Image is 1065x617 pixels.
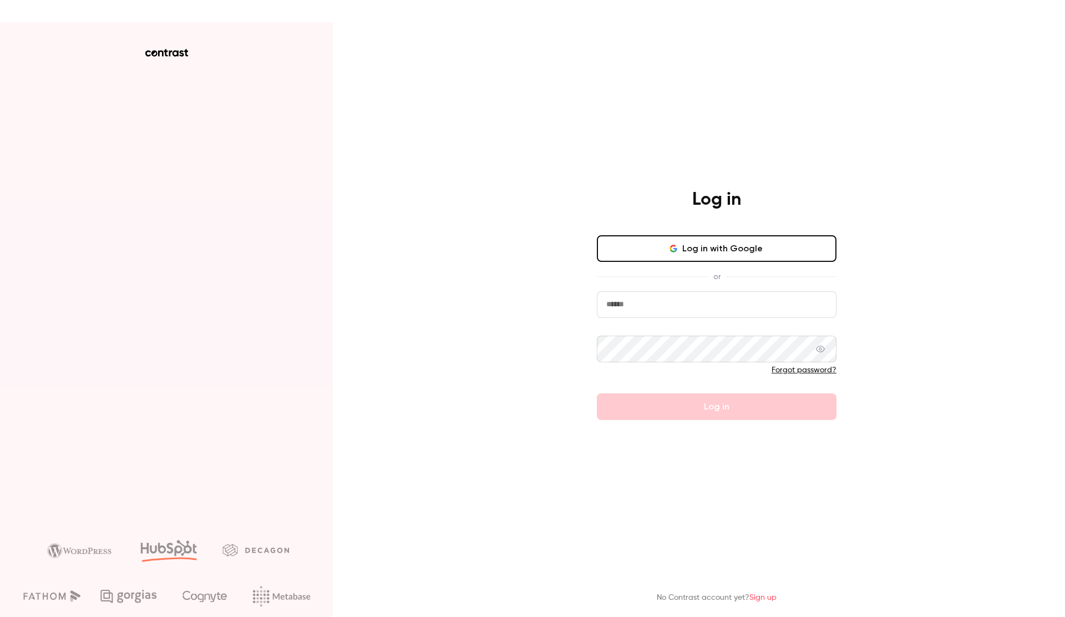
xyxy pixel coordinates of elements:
[657,592,777,604] p: No Contrast account yet?
[222,544,289,556] img: decagon
[597,235,836,262] button: Log in with Google
[749,594,777,601] a: Sign up
[692,189,741,211] h4: Log in
[708,271,726,282] span: or
[772,366,836,374] a: Forgot password?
